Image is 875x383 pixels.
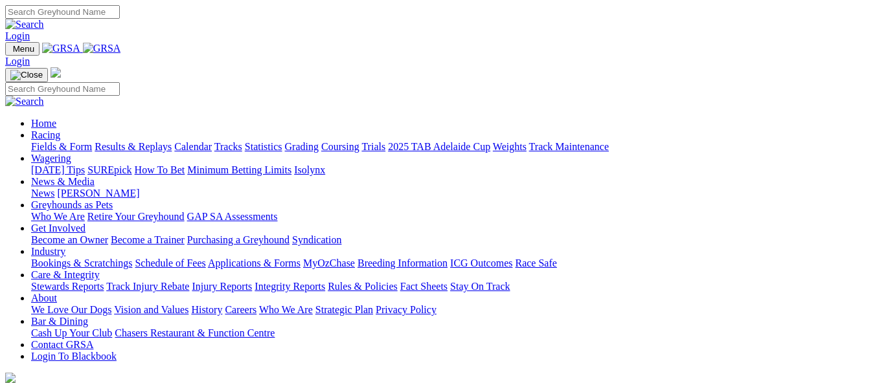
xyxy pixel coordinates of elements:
[31,129,60,140] a: Racing
[31,281,870,292] div: Care & Integrity
[31,141,870,153] div: Racing
[5,42,40,56] button: Toggle navigation
[285,141,319,152] a: Grading
[31,327,870,339] div: Bar & Dining
[187,164,291,175] a: Minimum Betting Limits
[31,234,870,246] div: Get Involved
[31,281,104,292] a: Stewards Reports
[259,304,313,315] a: Who We Are
[245,141,282,152] a: Statistics
[31,141,92,152] a: Fields & Form
[400,281,448,292] a: Fact Sheets
[31,304,111,315] a: We Love Our Dogs
[315,304,373,315] a: Strategic Plan
[31,351,117,362] a: Login To Blackbook
[31,257,870,269] div: Industry
[51,67,61,78] img: logo-grsa-white.png
[87,211,185,222] a: Retire Your Greyhound
[31,188,870,199] div: News & Media
[255,281,325,292] a: Integrity Reports
[31,269,100,280] a: Care & Integrity
[5,56,30,67] a: Login
[31,211,870,223] div: Greyhounds as Pets
[31,188,54,199] a: News
[31,118,56,129] a: Home
[31,246,65,257] a: Industry
[31,164,85,175] a: [DATE] Tips
[31,176,95,187] a: News & Media
[31,327,112,338] a: Cash Up Your Club
[31,199,113,210] a: Greyhounds as Pets
[95,141,172,152] a: Results & Replays
[115,327,275,338] a: Chasers Restaurant & Function Centre
[42,43,80,54] img: GRSA
[493,141,527,152] a: Weights
[321,141,359,152] a: Coursing
[294,164,325,175] a: Isolynx
[87,164,131,175] a: SUREpick
[191,304,222,315] a: History
[358,257,448,268] a: Breeding Information
[31,316,88,327] a: Bar & Dining
[187,211,278,222] a: GAP SA Assessments
[529,141,609,152] a: Track Maintenance
[174,141,212,152] a: Calendar
[135,164,185,175] a: How To Bet
[10,70,43,80] img: Close
[376,304,437,315] a: Privacy Policy
[208,257,301,268] a: Applications & Forms
[5,5,120,19] input: Search
[31,153,71,164] a: Wagering
[192,281,252,292] a: Injury Reports
[31,339,93,350] a: Contact GRSA
[57,188,139,199] a: [PERSON_NAME]
[388,141,490,152] a: 2025 TAB Adelaide Cup
[31,257,132,268] a: Bookings & Scratchings
[13,44,34,54] span: Menu
[5,96,44,107] img: Search
[31,164,870,176] div: Wagering
[5,19,44,30] img: Search
[83,43,121,54] img: GRSA
[135,257,205,268] a: Schedule of Fees
[31,223,85,234] a: Get Involved
[5,30,30,41] a: Login
[111,234,185,245] a: Become a Trainer
[31,211,85,222] a: Who We Are
[328,281,398,292] a: Rules & Policies
[515,257,556,268] a: Race Safe
[31,234,108,245] a: Become an Owner
[187,234,290,245] a: Purchasing a Greyhound
[5,68,48,82] button: Toggle navigation
[214,141,242,152] a: Tracks
[114,304,188,315] a: Vision and Values
[31,304,870,316] div: About
[31,292,57,303] a: About
[5,82,120,96] input: Search
[361,141,385,152] a: Trials
[450,281,510,292] a: Stay On Track
[106,281,189,292] a: Track Injury Rebate
[450,257,512,268] a: ICG Outcomes
[225,304,256,315] a: Careers
[303,257,355,268] a: MyOzChase
[292,234,341,245] a: Syndication
[5,373,16,383] img: logo-grsa-white.png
